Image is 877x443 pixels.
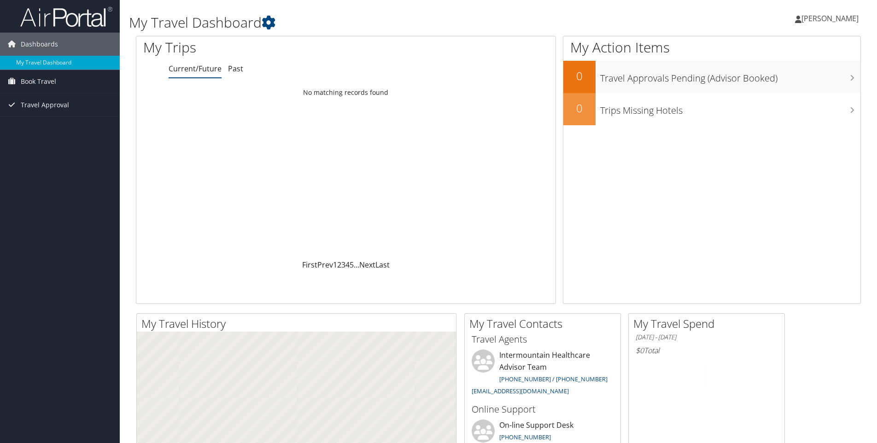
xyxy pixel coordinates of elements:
[354,260,359,270] span: …
[20,6,112,28] img: airportal-logo.png
[136,84,555,101] td: No matching records found
[472,403,614,416] h3: Online Support
[21,33,58,56] span: Dashboards
[636,345,778,356] h6: Total
[600,67,860,85] h3: Travel Approvals Pending (Advisor Booked)
[21,93,69,117] span: Travel Approval
[563,61,860,93] a: 0Travel Approvals Pending (Advisor Booked)
[341,260,345,270] a: 3
[801,13,859,23] span: [PERSON_NAME]
[563,93,860,125] a: 0Trips Missing Hotels
[467,350,618,399] li: Intermountain Healthcare Advisor Team
[499,433,551,441] a: [PHONE_NUMBER]
[129,13,621,32] h1: My Travel Dashboard
[633,316,784,332] h2: My Travel Spend
[563,68,596,84] h2: 0
[795,5,868,32] a: [PERSON_NAME]
[375,260,390,270] a: Last
[21,70,56,93] span: Book Travel
[469,316,620,332] h2: My Travel Contacts
[563,38,860,57] h1: My Action Items
[317,260,333,270] a: Prev
[600,99,860,117] h3: Trips Missing Hotels
[359,260,375,270] a: Next
[350,260,354,270] a: 5
[472,387,569,395] a: [EMAIL_ADDRESS][DOMAIN_NAME]
[228,64,243,74] a: Past
[499,375,608,383] a: [PHONE_NUMBER] / [PHONE_NUMBER]
[563,100,596,116] h2: 0
[636,333,778,342] h6: [DATE] - [DATE]
[345,260,350,270] a: 4
[169,64,222,74] a: Current/Future
[302,260,317,270] a: First
[141,316,456,332] h2: My Travel History
[143,38,374,57] h1: My Trips
[333,260,337,270] a: 1
[636,345,644,356] span: $0
[337,260,341,270] a: 2
[472,333,614,346] h3: Travel Agents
